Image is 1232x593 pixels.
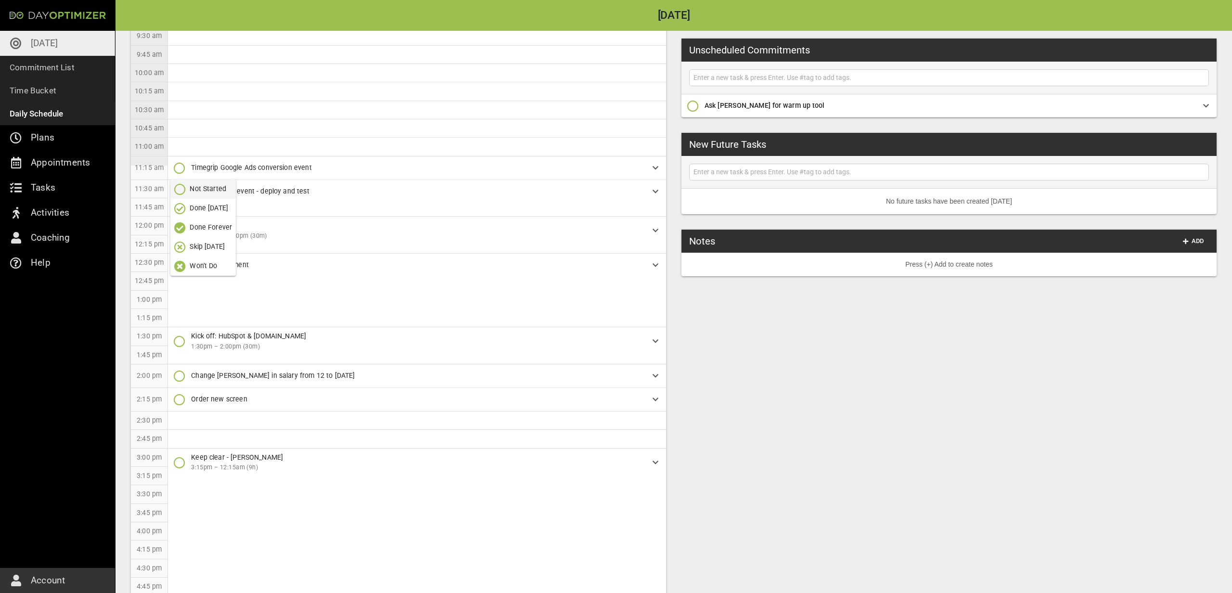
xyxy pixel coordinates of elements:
[168,327,666,355] div: Kick off: HubSpot & [DOMAIN_NAME]1:30pm – 2:00pm (30m)
[168,180,666,203] div: Timegrip GTM event - deploy and test
[137,331,162,341] p: 1:30 pm
[191,164,311,171] span: Timegrip Google Ads conversion event
[31,205,69,220] p: Activities
[681,94,1217,117] div: Ask [PERSON_NAME] for warm up tool
[168,254,666,277] div: Tidy up apartment
[170,218,236,237] button: Done Forever
[31,155,90,170] p: Appointments
[168,449,666,477] div: Keep clear - [PERSON_NAME]3:15pm – 12:15am (9h)
[168,388,666,411] div: Order new screen
[31,180,55,195] p: Tasks
[137,581,162,592] p: 4:45 pm
[10,107,64,120] p: Daily Schedule
[190,184,226,194] p: Not Started
[137,489,162,499] p: 3:30 pm
[191,231,645,241] span: 12:00pm – 12:30pm (30m)
[137,350,162,360] p: 1:45 pm
[170,199,236,218] button: Done [DATE]
[170,257,236,276] button: Won't Do
[137,508,162,518] p: 3:45 pm
[168,156,666,180] div: Timegrip Google Ads conversion event
[170,180,236,199] button: Not Started
[137,563,162,573] p: 4:30 pm
[1178,234,1209,249] button: Add
[190,261,217,271] p: Won't Do
[170,237,236,257] button: Skip [DATE]
[135,163,164,173] p: 11:15 am
[135,184,164,194] p: 11:30 am
[137,544,162,554] p: 4:15 pm
[31,573,65,588] p: Account
[168,364,666,387] div: Change [PERSON_NAME] in salary from 12 to [DATE]
[689,137,766,152] h3: New Future Tasks
[168,217,666,245] div: Lunch12:00pm – 12:30pm (30m)
[115,10,1232,21] h2: [DATE]
[191,372,355,379] span: Change [PERSON_NAME] in salary from 12 to [DATE]
[190,203,228,213] p: Done [DATE]
[31,230,70,245] p: Coaching
[137,434,162,444] p: 2:45 pm
[137,471,162,481] p: 3:15 pm
[31,255,51,271] p: Help
[31,130,54,145] p: Plans
[191,453,283,461] span: Keep clear - [PERSON_NAME]
[137,415,162,425] p: 2:30 pm
[191,463,645,473] span: 3:15pm – 12:15am (9h)
[689,43,810,57] h3: Unscheduled Commitments
[692,166,1206,178] input: Enter a new task & press Enter. Use #tag to add tags.
[191,395,247,403] span: Order new screen
[689,234,715,248] h3: Notes
[137,394,162,404] p: 2:15 pm
[689,259,1209,270] p: Press (+) Add to create notes
[191,332,306,340] span: Kick off: HubSpot & [DOMAIN_NAME]
[190,222,232,232] p: Done Forever
[191,187,309,195] span: Timegrip GTM event - deploy and test
[10,84,56,97] p: Time Bucket
[135,258,164,268] p: 12:30 pm
[692,72,1206,84] input: Enter a new task & press Enter. Use #tag to add tags.
[135,276,164,286] p: 12:45 pm
[137,295,162,305] p: 1:00 pm
[10,12,106,19] img: Day Optimizer
[137,452,162,463] p: 3:00 pm
[705,102,824,109] span: Ask [PERSON_NAME] for warm up tool
[191,342,645,352] span: 1:30pm – 2:00pm (30m)
[135,220,164,231] p: 12:00 pm
[135,202,164,212] p: 11:45 am
[681,189,1217,214] li: No future tasks have been created [DATE]
[190,242,225,252] p: Skip [DATE]
[135,239,164,249] p: 12:15 pm
[137,526,162,536] p: 4:00 pm
[31,36,58,51] p: [DATE]
[1182,236,1205,247] span: Add
[137,313,162,323] p: 1:15 pm
[137,371,162,381] p: 2:00 pm
[10,61,75,74] p: Commitment List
